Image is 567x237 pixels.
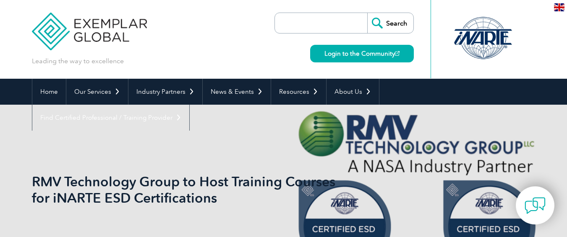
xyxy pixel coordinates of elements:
[66,79,128,105] a: Our Services
[271,79,326,105] a: Resources
[32,173,354,206] h1: RMV Technology Group to Host Training Courses for iNARTE ESD Certifications
[32,57,124,66] p: Leading the way to excellence
[554,3,564,11] img: en
[525,195,546,216] img: contact-chat.png
[32,79,66,105] a: Home
[327,79,379,105] a: About Us
[32,105,189,131] a: Find Certified Professional / Training Provider
[395,51,400,56] img: open_square.png
[203,79,271,105] a: News & Events
[367,13,413,33] input: Search
[310,45,414,62] a: Login to the Community
[128,79,202,105] a: Industry Partners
